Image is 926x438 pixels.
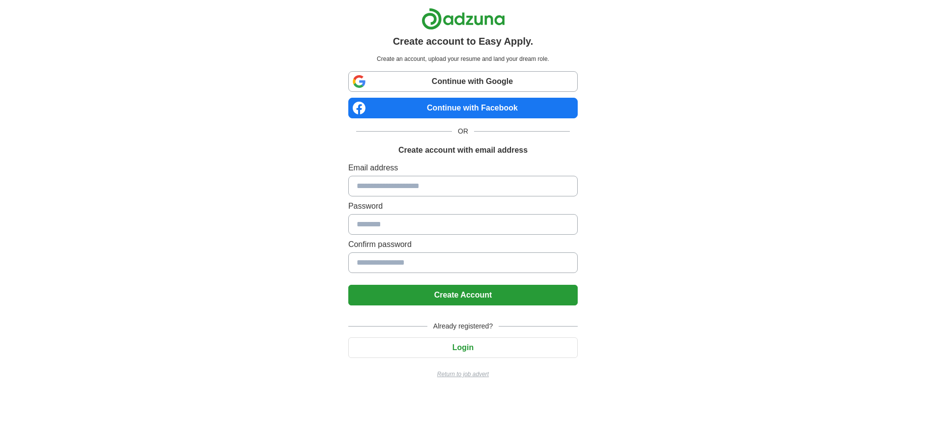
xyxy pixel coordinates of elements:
h1: Create account to Easy Apply. [393,34,533,49]
span: Already registered? [427,321,499,331]
a: Login [348,343,578,352]
label: Confirm password [348,239,578,250]
a: Return to job advert [348,370,578,379]
label: Email address [348,162,578,174]
img: Adzuna logo [421,8,505,30]
a: Continue with Google [348,71,578,92]
p: Create an account, upload your resume and land your dream role. [350,55,576,63]
h1: Create account with email address [398,144,528,156]
button: Create Account [348,285,578,305]
button: Login [348,337,578,358]
span: OR [452,126,474,137]
a: Continue with Facebook [348,98,578,118]
label: Password [348,200,578,212]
